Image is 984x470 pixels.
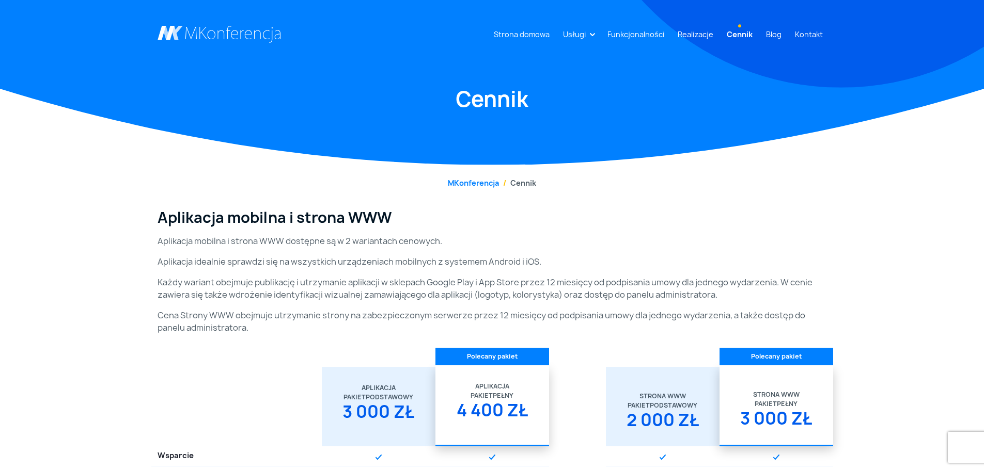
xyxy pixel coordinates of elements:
h3: Aplikacja mobilna i strona WWW [158,209,827,226]
span: Pakiet [343,393,366,402]
a: MKonferencja [448,178,499,188]
div: Pełny [442,391,543,400]
p: Aplikacja idealnie sprawdzi się na wszystkich urządzeniach mobilnych z systemem Android i iOS. [158,255,827,268]
div: 3 000 zł [726,409,827,436]
a: Usługi [559,25,590,44]
img: Graficzny element strony [773,455,779,460]
a: Realizacje [674,25,717,44]
a: Blog [762,25,786,44]
img: Graficzny element strony [660,455,666,460]
nav: breadcrumb [158,177,827,188]
div: 2 000 zł [612,410,713,438]
div: Podstawowy [612,401,713,410]
div: Aplikacja [442,382,543,391]
li: Cennik [499,177,536,188]
div: Strona WWW [612,392,713,401]
div: Strona WWW [726,390,827,399]
span: Pakiet [628,401,650,410]
a: Kontakt [791,25,827,44]
p: Cena Strony WWW obejmuje utrzymanie strony na zabezpieczonym serwerze przez 12 miesięcy od podpis... [158,309,827,334]
h1: Cennik [158,85,827,113]
span: Pakiet [755,399,777,409]
p: Aplikacja mobilna i strona WWW dostępne są w 2 wariantach cenowych. [158,235,827,247]
span: Wsparcie [158,450,194,462]
a: Cennik [723,25,757,44]
div: 4 400 zł [442,400,543,428]
span: Pakiet [471,391,493,400]
div: Podstawowy [328,393,429,402]
img: Graficzny element strony [489,455,495,460]
a: Strona domowa [490,25,554,44]
a: Funkcjonalności [603,25,668,44]
p: Każdy wariant obejmuje publikację i utrzymanie aplikacji w sklepach Google Play i App Store przez... [158,276,827,301]
div: Aplikacja [328,383,429,393]
div: 3 000 zł [328,402,429,430]
div: Pełny [726,399,827,409]
img: Graficzny element strony [376,455,382,460]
